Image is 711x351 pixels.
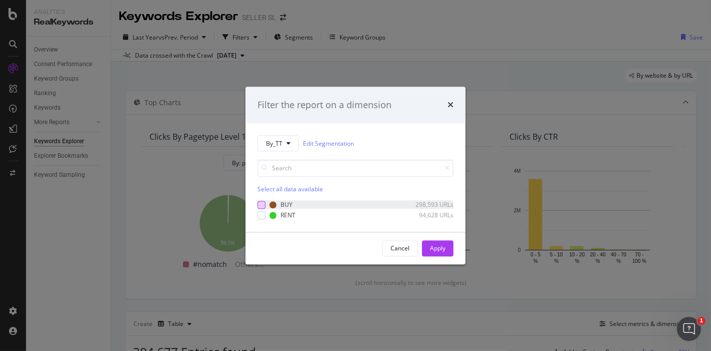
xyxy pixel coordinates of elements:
[257,185,453,194] div: Select all data available
[382,240,418,256] button: Cancel
[280,201,292,209] div: BUY
[257,99,391,112] div: Filter the report on a dimension
[390,244,409,252] div: Cancel
[447,99,453,112] div: times
[245,87,465,264] div: modal
[257,136,299,152] button: By_TT
[404,201,453,209] div: 298,593 URLs
[266,139,282,148] span: By_TT
[257,160,453,177] input: Search
[677,317,701,341] iframe: Intercom live chat
[697,317,705,325] span: 1
[404,211,453,220] div: 94,628 URLs
[430,244,445,252] div: Apply
[422,240,453,256] button: Apply
[303,138,354,149] a: Edit Segmentation
[280,211,295,220] div: RENT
